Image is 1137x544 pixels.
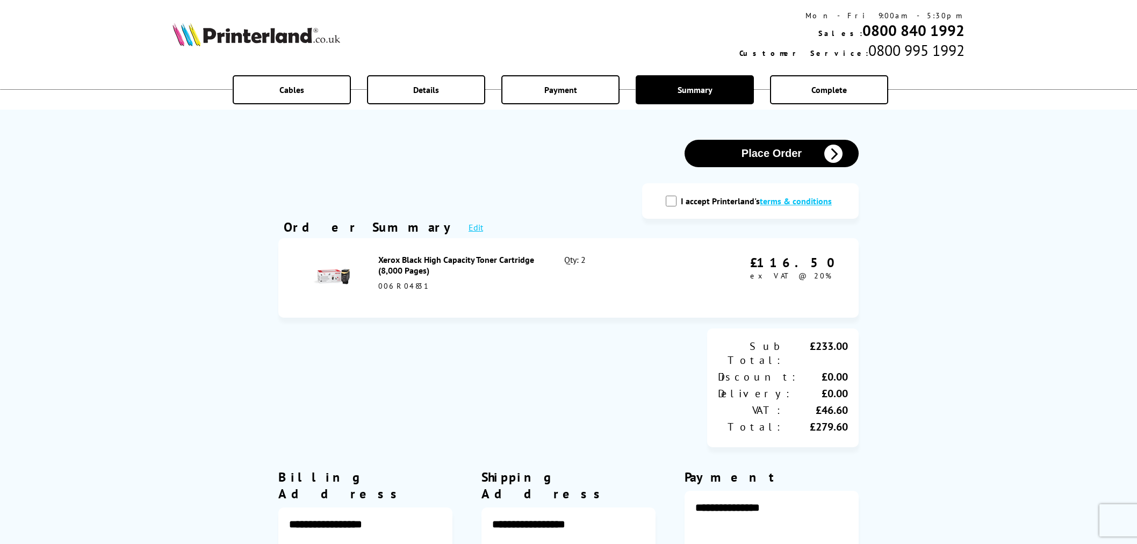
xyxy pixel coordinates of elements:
div: £116.50 [750,254,843,271]
span: Customer Service: [739,48,868,58]
img: Xerox Black High Capacity Toner Cartridge (8,000 Pages) [312,258,350,296]
div: Billing Address [278,469,452,502]
span: Cables [279,84,304,95]
div: Mon - Fri 9:00am - 5:30pm [739,11,965,20]
img: Printerland Logo [172,23,340,46]
div: Shipping Address [481,469,656,502]
button: Place Order [685,140,859,167]
div: 006R04831 [378,281,541,291]
a: 0800 840 1992 [862,20,965,40]
div: Qty: 2 [564,254,675,302]
span: ex VAT @ 20% [750,271,831,281]
span: Details [413,84,439,95]
div: Delivery: [718,386,792,400]
div: Order Summary [284,219,458,235]
a: modal_tc [760,196,832,206]
span: Complete [811,84,847,95]
div: VAT: [718,403,783,417]
div: £233.00 [783,339,848,367]
div: £0.00 [798,370,848,384]
span: 0800 995 1992 [868,40,965,60]
div: Discount: [718,370,798,384]
div: £279.60 [783,420,848,434]
div: Total: [718,420,783,434]
div: £46.60 [783,403,848,417]
label: I accept Printerland's [681,196,837,206]
div: £0.00 [792,386,848,400]
a: Edit [469,222,483,233]
div: Xerox Black High Capacity Toner Cartridge (8,000 Pages) [378,254,541,276]
span: Summary [678,84,713,95]
span: Sales: [818,28,862,38]
span: Payment [544,84,577,95]
div: Payment [685,469,859,485]
div: Sub Total: [718,339,783,367]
